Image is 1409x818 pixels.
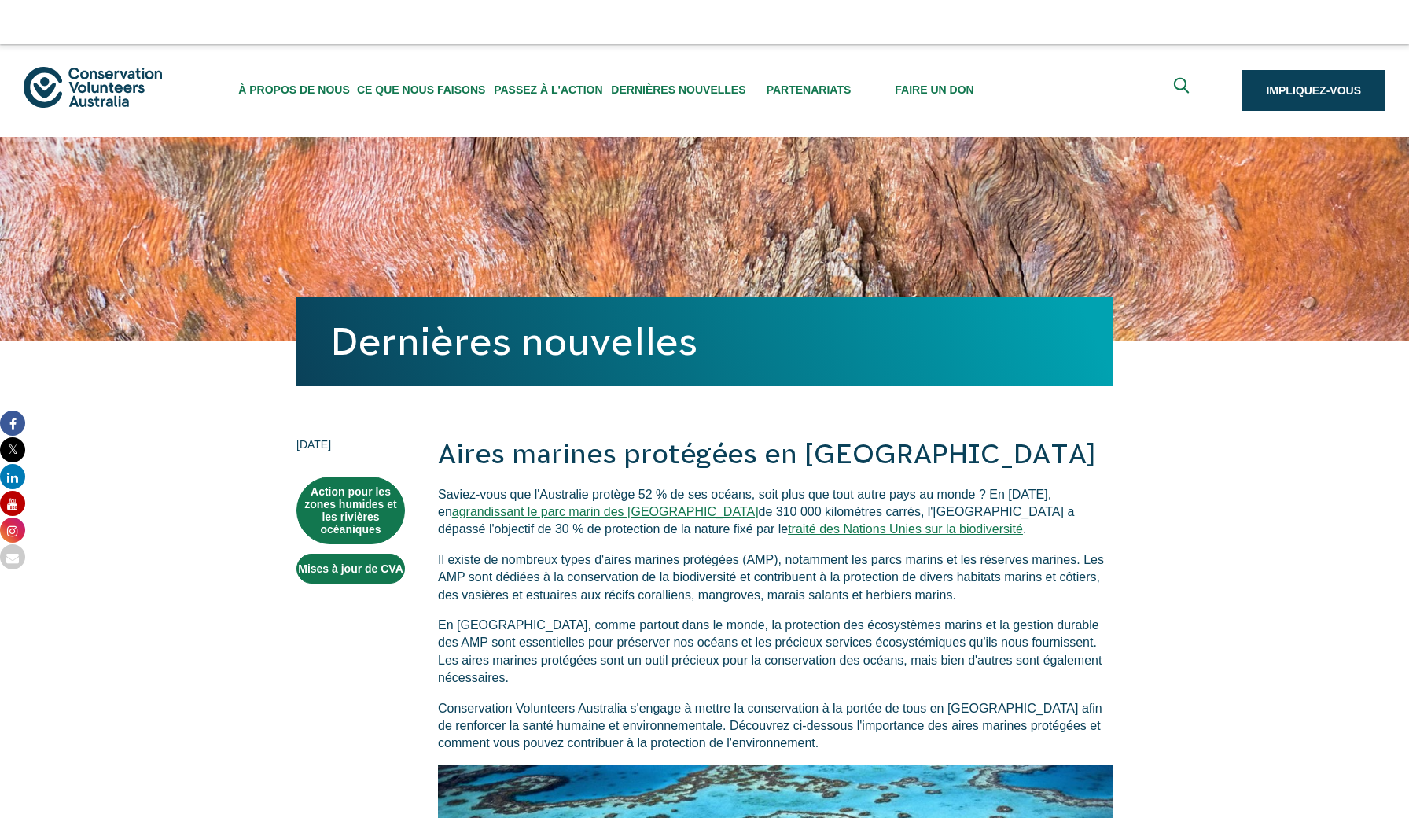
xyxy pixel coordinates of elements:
img: logo.svg [24,67,162,107]
font: En [GEOGRAPHIC_DATA], comme partout dans le monde, la protection des écosystèmes marins et la ges... [438,618,1102,684]
font: Saviez-vous que l'Australie protège 52 % de ses océans, soit plus que tout autre pays au monde ? ... [438,488,1051,518]
a: agrandissant le parc marin des [GEOGRAPHIC_DATA] [452,505,759,518]
li: À propos de nous [231,44,357,137]
li: Passez à l'action [485,44,611,137]
span: Développer la boîte de recherche [1174,78,1194,104]
font: Dernières nouvelles [611,83,745,96]
font: . [1023,522,1026,536]
a: Impliquez-vous [1242,70,1385,111]
a: Action pour les zones humides et les rivières océaniques [296,477,405,544]
font: Impliquez-vous [1266,84,1361,97]
font: Il existe de nombreux types d'aires marines protégées (AMP), notamment les parcs marins et les ré... [438,553,1104,602]
font: Mises à jour de CVA [298,562,403,575]
font: À propos de nous [238,83,350,96]
a: Mises à jour de CVA [296,554,405,584]
font: [DATE] [296,438,331,451]
font: Ce que nous faisons [357,83,485,96]
button: Développer la boîte de recherche Fermer la boîte de recherche [1164,72,1202,109]
font: Partenariats [767,83,852,96]
font: Conservation Volunteers Australia s'engage à mettre la conservation à la portée de tous en [GEOGR... [438,702,1102,750]
font: Passez à l'action [494,83,602,96]
li: Ce que nous faisons [357,44,485,137]
a: traité des Nations Unies sur la biodiversité [788,522,1023,536]
font: Faire un don [895,83,973,96]
a: Dernières nouvelles [331,320,697,363]
font: Action pour les zones humides et les rivières océaniques [304,485,396,536]
font: Aires marines protégées en [GEOGRAPHIC_DATA] [438,439,1096,469]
